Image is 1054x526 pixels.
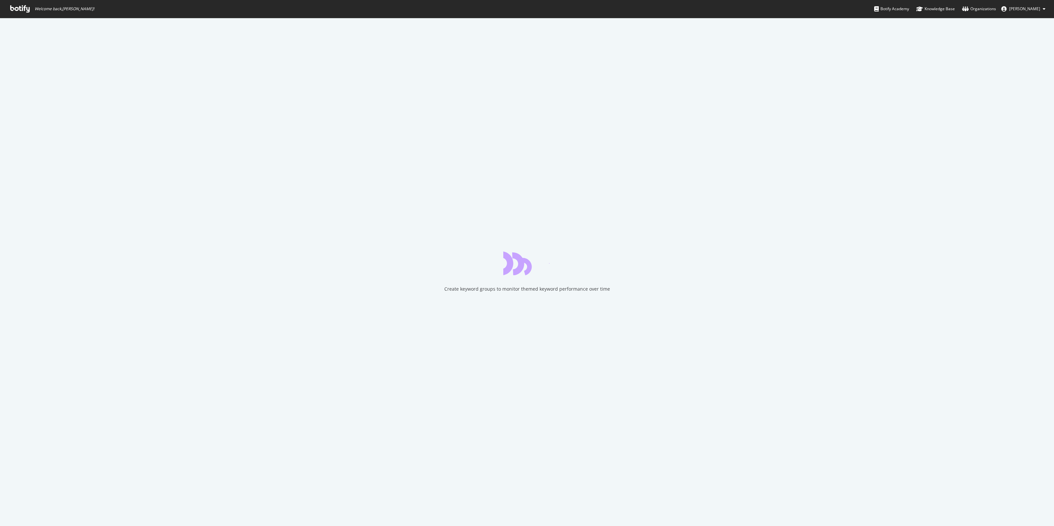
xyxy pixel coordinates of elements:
[35,6,94,12] span: Welcome back, [PERSON_NAME] !
[503,251,551,275] div: animation
[444,286,610,292] div: Create keyword groups to monitor themed keyword performance over time
[1009,6,1040,12] span: Matt Smiles
[916,6,955,12] div: Knowledge Base
[962,6,996,12] div: Organizations
[996,4,1051,14] button: [PERSON_NAME]
[874,6,909,12] div: Botify Academy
